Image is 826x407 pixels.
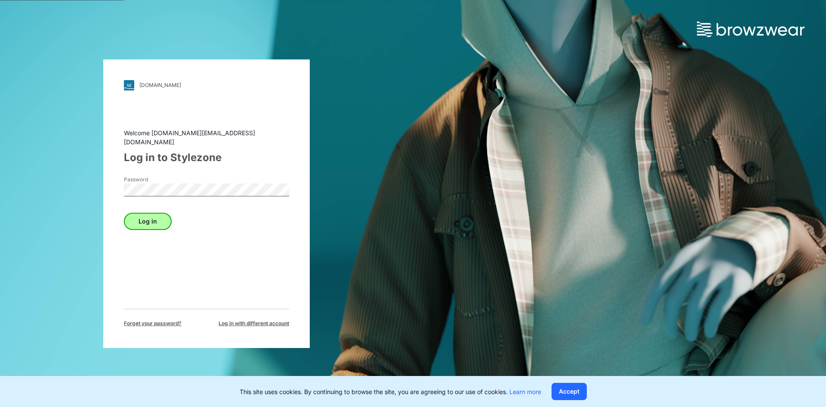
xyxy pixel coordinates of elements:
[124,128,289,146] div: Welcome [DOMAIN_NAME][EMAIL_ADDRESS][DOMAIN_NAME]
[124,80,289,90] a: [DOMAIN_NAME]
[219,320,289,327] span: Log in with different account
[124,150,289,165] div: Log in to Stylezone
[124,213,172,230] button: Log in
[509,388,541,395] a: Learn more
[139,82,181,88] div: [DOMAIN_NAME]
[124,80,134,90] img: svg+xml;base64,PHN2ZyB3aWR0aD0iMjgiIGhlaWdodD0iMjgiIHZpZXdCb3g9IjAgMCAyOCAyOCIgZmlsbD0ibm9uZSIgeG...
[697,22,804,37] img: browzwear-logo.73288ffb.svg
[552,383,587,400] button: Accept
[124,320,182,327] span: Forget your password?
[240,387,541,396] p: This site uses cookies. By continuing to browse the site, you are agreeing to our use of cookies.
[124,176,184,183] label: Password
